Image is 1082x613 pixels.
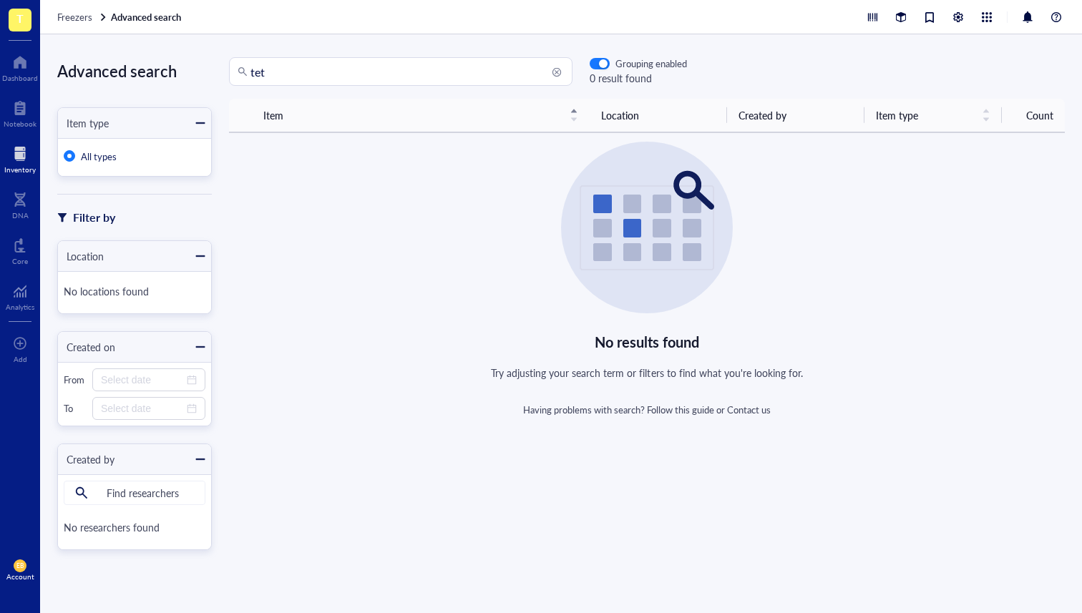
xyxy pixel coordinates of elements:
th: Count [1002,99,1065,132]
div: No results found [595,330,700,353]
div: Dashboard [2,74,38,82]
th: Location [590,99,727,132]
a: Core [12,234,28,265]
th: Item type [864,99,1002,132]
div: Grouping enabled [615,57,687,70]
a: Analytics [6,280,34,311]
a: Advanced search [111,11,184,24]
div: Inventory [4,165,36,174]
div: DNA [12,211,29,220]
div: Having problems with search? or [523,403,771,416]
div: No researchers found [64,514,205,544]
a: Follow this guide [647,403,714,416]
th: Created by [727,99,864,132]
div: 0 result found [590,70,687,86]
th: Item [252,99,590,132]
span: All types [81,149,117,163]
img: Empty state [561,142,733,313]
input: Select date [101,372,184,388]
div: Notebook [4,119,36,128]
div: Location [58,248,104,264]
div: Add [14,355,27,363]
div: Advanced search [57,57,212,84]
div: To [64,402,87,415]
div: Account [6,572,34,581]
div: From [64,373,87,386]
div: Core [12,257,28,265]
a: Dashboard [2,51,38,82]
span: Item type [876,107,973,123]
a: Inventory [4,142,36,174]
div: Created by [58,451,114,467]
div: Created on [58,339,115,355]
a: Freezers [57,11,108,24]
a: Contact us [727,403,771,416]
div: Item type [58,115,109,131]
span: Freezers [57,10,92,24]
span: Item [263,107,561,123]
input: Select date [101,401,184,416]
span: T [16,9,24,27]
a: DNA [12,188,29,220]
div: No locations found [64,278,205,308]
div: Try adjusting your search term or filters to find what you're looking for. [491,365,803,381]
a: Notebook [4,97,36,128]
div: Analytics [6,303,34,311]
div: Filter by [73,208,115,227]
span: EB [16,562,24,569]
